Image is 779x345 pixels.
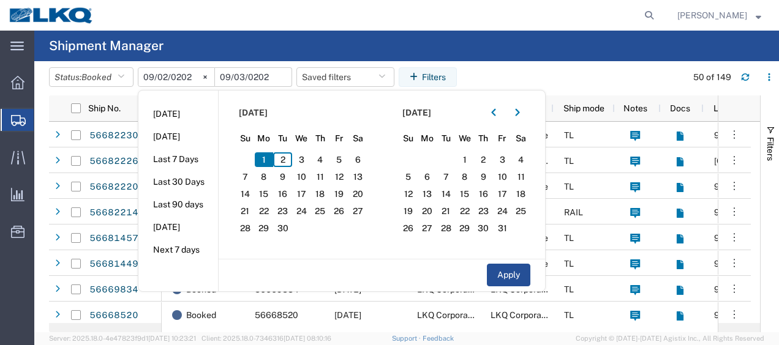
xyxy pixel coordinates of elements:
[311,204,330,218] span: 25
[255,152,274,167] span: 1
[493,132,512,145] span: Fr
[418,221,437,236] span: 27
[311,132,330,145] span: Th
[455,132,474,145] span: We
[713,103,748,113] span: Location
[89,126,139,146] a: 56682230
[329,152,348,167] span: 5
[255,204,274,218] span: 22
[766,137,775,161] span: Filters
[564,156,574,166] span: TL
[418,204,437,218] span: 20
[564,233,574,243] span: TL
[49,31,164,61] h4: Shipment Manager
[273,132,292,145] span: Tu
[255,187,274,201] span: 15
[455,187,474,201] span: 15
[455,169,474,184] span: 8
[138,216,218,239] li: [DATE]
[418,187,437,201] span: 13
[348,187,367,201] span: 20
[236,221,255,236] span: 28
[563,103,604,113] span: Ship mode
[564,259,574,269] span: TL
[255,221,274,236] span: 29
[564,207,583,217] span: RAIL
[399,221,418,236] span: 26
[89,254,139,274] a: 56681449
[437,204,456,218] span: 21
[437,169,456,184] span: 7
[138,68,214,86] input: Not set
[474,204,493,218] span: 23
[402,106,431,119] span: [DATE]
[693,71,731,84] div: 50 of 149
[89,203,139,223] a: 56682214
[418,132,437,145] span: Mo
[437,221,456,236] span: 28
[138,239,218,261] li: Next 7 days
[564,284,574,294] span: TL
[148,335,196,342] span: [DATE] 10:23:21
[399,132,418,145] span: Su
[138,103,218,125] li: [DATE]
[255,310,298,320] span: 56668520
[273,169,292,184] span: 9
[348,132,367,145] span: Sa
[292,152,311,167] span: 3
[138,148,218,171] li: Last 7 Days
[273,221,292,236] span: 30
[511,204,530,218] span: 25
[236,169,255,184] span: 7
[49,335,196,342] span: Server: 2025.18.0-4e47823f9d1
[493,204,512,218] span: 24
[348,152,367,167] span: 6
[292,204,311,218] span: 24
[474,187,493,201] span: 16
[255,169,274,184] span: 8
[423,335,454,342] a: Feedback
[273,204,292,218] span: 23
[334,310,361,320] span: 09/03/2025
[311,152,330,167] span: 4
[677,8,762,23] button: [PERSON_NAME]
[138,193,218,216] li: Last 90 days
[493,221,512,236] span: 31
[564,130,574,140] span: TL
[201,335,331,342] span: Client: 2025.18.0-7346316
[329,169,348,184] span: 12
[417,310,483,320] span: LKQ Corporation
[348,204,367,218] span: 27
[292,169,311,184] span: 10
[455,204,474,218] span: 22
[236,187,255,201] span: 14
[474,221,493,236] span: 30
[296,67,394,87] button: Saved filters
[88,103,121,113] span: Ship No.
[392,335,423,342] a: Support
[329,132,348,145] span: Fr
[437,132,456,145] span: Tu
[491,310,556,320] span: LKQ Corporation
[623,103,647,113] span: Notes
[564,182,574,191] span: TL
[670,103,690,113] span: Docs
[186,302,216,328] span: Booked
[81,72,111,82] span: Booked
[399,67,457,87] button: Filters
[493,187,512,201] span: 17
[89,306,139,325] a: 56668520
[329,204,348,218] span: 26
[576,333,764,344] span: Copyright © [DATE]-[DATE] Agistix Inc., All Rights Reserved
[511,152,530,167] span: 4
[138,125,218,148] li: [DATE]
[236,132,255,145] span: Su
[89,152,139,171] a: 56682226
[292,132,311,145] span: We
[474,169,493,184] span: 9
[399,187,418,201] span: 12
[437,187,456,201] span: 14
[677,9,747,22] span: Robert Benette
[89,177,139,197] a: 56682220
[493,152,512,167] span: 3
